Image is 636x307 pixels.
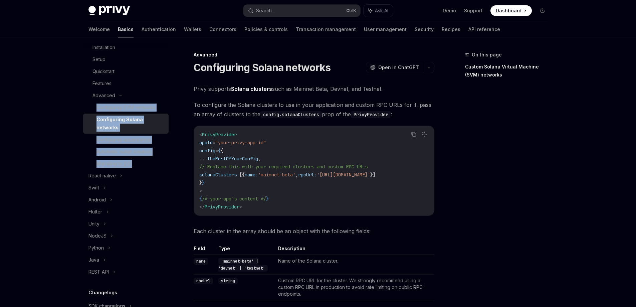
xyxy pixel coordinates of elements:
div: Advanced [92,92,115,100]
code: name [194,258,208,265]
th: Field [194,245,216,255]
span: > [199,188,202,194]
span: ... [199,156,207,162]
button: Open in ChatGPT [366,62,423,73]
a: Wallets [184,21,201,37]
code: config.solanaClusters [260,111,322,118]
a: Configuring appearance [83,134,169,146]
a: Configuring EVM networks [83,102,169,114]
div: Flutter [88,208,102,216]
a: Features [83,78,169,90]
td: Custom RPC URL for the cluster. We strongly recommend using a custom RPC URL in production to avo... [275,275,434,300]
span: { [218,148,221,154]
h5: Changelogs [88,289,117,297]
a: Configuring Solana networks [83,114,169,134]
a: Dashboard [490,5,532,16]
span: solanaClusters: [199,172,239,178]
code: PrivyProvider [351,111,391,118]
span: } [202,180,205,186]
div: Migrating to 2.0 [96,160,131,168]
span: Privy supports such as Mainnet Beta, Devnet, and Testnet. [194,84,434,94]
span: </ [199,204,205,210]
div: Java [88,256,99,264]
span: appId [199,140,213,146]
span: [{ [239,172,245,178]
a: Demo [443,7,456,14]
img: dark logo [88,6,130,15]
div: NodeJS [88,232,107,240]
code: rpcUrl [194,278,213,284]
th: Type [216,245,275,255]
span: '[URL][DOMAIN_NAME]' [317,172,370,178]
a: Solana clusters [231,86,272,93]
span: Each cluster in the array should be an object with the following fields: [194,226,434,236]
span: name: [245,172,258,178]
span: "your-privy-app-id" [215,140,266,146]
a: Policies & controls [244,21,288,37]
a: Setup [83,53,169,65]
a: Welcome [88,21,110,37]
span: /* your app's content */ [202,196,266,202]
span: theRestOfYourConfig [207,156,258,162]
div: REST API [88,268,109,276]
a: Basics [118,21,134,37]
a: Transaction management [296,21,356,37]
div: Configuring EVM networks [96,104,155,112]
div: Configuring appearance [96,136,151,144]
code: string [218,278,238,284]
a: Authentication [142,21,176,37]
code: 'mainnet-beta' | 'devnet' | 'testnet' [218,258,268,272]
div: Unity [88,220,99,228]
span: Dashboard [496,7,521,14]
span: On this page [472,51,502,59]
a: User management [364,21,407,37]
button: Copy the contents from the code block [409,130,418,139]
div: Android [88,196,106,204]
span: PrivyProvider [205,204,239,210]
button: Ask AI [364,5,393,17]
span: , [258,156,261,162]
div: Python [88,244,104,252]
div: Search... [256,7,275,15]
span: Ask AI [375,7,388,14]
div: Swift [88,184,99,192]
td: Name of the Solana cluster. [275,255,434,275]
span: To configure the Solana clusters to use in your application and custom RPC URLs for it, pass an a... [194,100,434,119]
span: } [199,180,202,186]
div: Setup [92,55,105,63]
div: Automatic wallet creation [96,148,151,156]
a: API reference [468,21,500,37]
div: Configuring Solana networks [96,116,165,132]
span: , [295,172,298,178]
a: Recipes [442,21,460,37]
button: Ask AI [420,130,429,139]
span: = [213,140,215,146]
span: Open in ChatGPT [378,64,419,71]
a: Security [415,21,434,37]
span: > [239,204,242,210]
span: rpcUrl: [298,172,317,178]
div: Advanced [194,51,434,58]
span: Ctrl K [346,8,356,13]
span: // Replace this with your required clusters and custom RPC URLs [199,164,368,170]
h1: Configuring Solana networks [194,61,331,73]
span: 'mainnet-beta' [258,172,295,178]
a: Quickstart [83,65,169,78]
span: }] [370,172,376,178]
a: Connectors [209,21,236,37]
a: Custom Solana Virtual Machine (SVM) networks [465,61,553,80]
button: Toggle dark mode [537,5,548,16]
span: } [266,196,269,202]
div: React native [88,172,116,180]
span: < [199,132,202,138]
a: Support [464,7,482,14]
span: { [199,196,202,202]
th: Description [275,245,434,255]
div: Features [92,80,112,88]
a: Automatic wallet creation [83,146,169,158]
span: config [199,148,215,154]
button: Search...CtrlK [243,5,360,17]
span: { [221,148,223,154]
span: PrivyProvider [202,132,237,138]
a: Migrating to 2.0 [83,158,169,170]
